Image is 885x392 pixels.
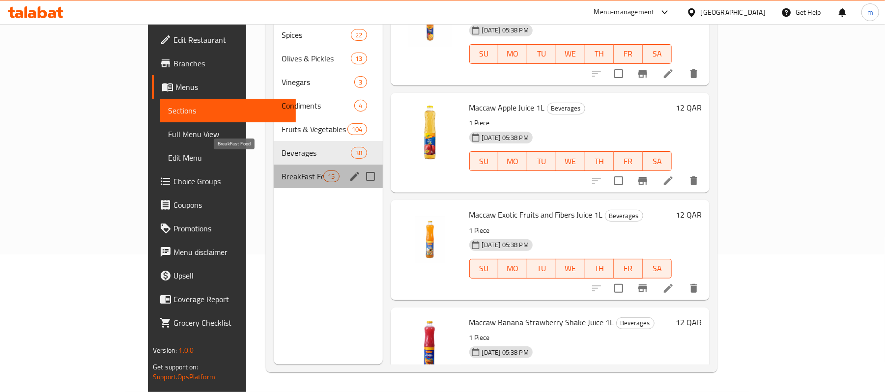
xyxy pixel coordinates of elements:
button: TU [527,44,556,64]
span: 15 [324,172,339,181]
span: 104 [348,125,366,134]
a: Menu disclaimer [152,240,296,264]
a: Edit Restaurant [152,28,296,52]
button: SA [643,44,672,64]
span: [DATE] 05:38 PM [478,26,533,35]
button: MO [498,151,527,171]
div: BreakFast Food15edit [274,165,383,188]
a: Coverage Report [152,287,296,311]
h6: 12 QAR [676,315,702,329]
div: Beverages38 [274,141,383,165]
span: MO [502,47,523,61]
a: Edit Menu [160,146,296,169]
span: Beverages [282,147,351,159]
p: 1 Piece [469,332,672,344]
button: TU [527,151,556,171]
span: [DATE] 05:38 PM [478,348,533,357]
div: items [323,170,339,182]
button: SU [469,259,499,279]
span: TU [531,154,552,168]
div: items [347,123,367,135]
button: WE [556,151,585,171]
span: 22 [351,30,366,40]
a: Edit menu item [662,282,674,294]
img: Maccaw Banana Strawberry Shake Juice 1L [399,315,461,378]
div: Spices22 [274,23,383,47]
span: Maccaw Exotic Fruits and Fibers Juice 1L [469,207,603,222]
div: [GEOGRAPHIC_DATA] [701,7,766,18]
button: delete [682,169,706,193]
span: Vinegars [282,76,355,88]
span: 1.0.0 [178,344,194,357]
button: delete [682,277,706,300]
button: MO [498,259,527,279]
div: Fruits & Vegetables104 [274,117,383,141]
span: 4 [355,101,366,111]
a: Coupons [152,193,296,217]
a: Menus [152,75,296,99]
button: SA [643,151,672,171]
button: edit [347,169,362,184]
div: Vinegars3 [274,70,383,94]
span: Beverages [547,103,585,114]
span: TU [531,261,552,276]
span: [DATE] 05:38 PM [478,133,533,142]
span: Choice Groups [173,175,288,187]
span: 3 [355,78,366,87]
button: SA [643,259,672,279]
span: Menus [175,81,288,93]
span: Maccaw Banana Strawberry Shake Juice 1L [469,315,614,330]
span: Get support on: [153,361,198,373]
span: MO [502,154,523,168]
span: TH [589,47,610,61]
span: Select to update [608,170,629,191]
span: Grocery Checklist [173,317,288,329]
div: items [351,29,367,41]
span: Version: [153,344,177,357]
span: WE [560,154,581,168]
span: BreakFast Food [282,170,323,182]
a: Edit menu item [662,175,674,187]
div: Menu-management [594,6,655,18]
button: Branch-specific-item [631,62,655,85]
span: TH [589,154,610,168]
span: SA [647,154,668,168]
p: 1 Piece [469,224,672,237]
button: SU [469,44,499,64]
span: SA [647,261,668,276]
h6: 12 QAR [676,208,702,222]
span: Fruits & Vegetables [282,123,347,135]
div: Beverages [605,210,643,222]
button: WE [556,259,585,279]
a: Choice Groups [152,169,296,193]
span: Coverage Report [173,293,288,305]
button: FR [614,259,643,279]
span: Edit Restaurant [173,34,288,46]
span: Beverages [617,317,654,329]
span: FR [618,154,639,168]
button: MO [498,44,527,64]
span: SA [647,47,668,61]
span: FR [618,261,639,276]
a: Promotions [152,217,296,240]
span: Maccaw Apple Juice 1L [469,100,545,115]
span: Select to update [608,278,629,299]
div: items [351,147,367,159]
a: Upsell [152,264,296,287]
span: SU [474,261,495,276]
a: Edit menu item [662,68,674,80]
span: TU [531,47,552,61]
span: WE [560,261,581,276]
span: m [867,7,873,18]
a: Support.OpsPlatform [153,370,215,383]
button: Branch-specific-item [631,277,655,300]
span: Edit Menu [168,152,288,164]
img: Maccaw Exotic Fruits and Fibers Juice 1L [399,208,461,271]
p: 1 Piece [469,117,672,129]
div: items [354,76,367,88]
button: SU [469,151,499,171]
span: FR [618,47,639,61]
span: [DATE] 05:38 PM [478,240,533,250]
nav: Menu sections [274,19,383,192]
span: Sections [168,105,288,116]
